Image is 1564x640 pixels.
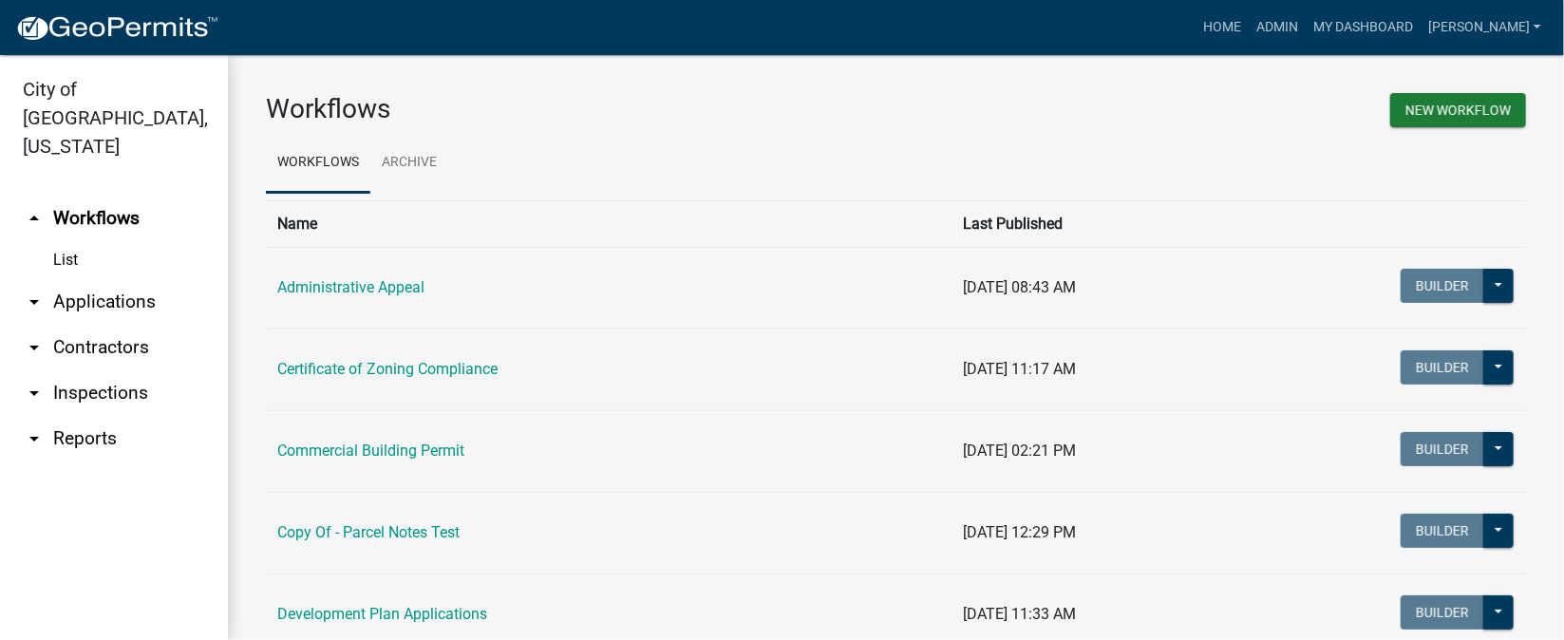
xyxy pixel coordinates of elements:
[1401,514,1484,548] button: Builder
[1401,269,1484,303] button: Builder
[1306,9,1421,46] a: My Dashboard
[1401,350,1484,385] button: Builder
[23,207,46,230] i: arrow_drop_up
[370,133,448,194] a: Archive
[1249,9,1306,46] a: Admin
[963,605,1076,623] span: [DATE] 11:33 AM
[277,360,498,378] a: Certificate of Zoning Compliance
[1421,9,1549,46] a: [PERSON_NAME]
[23,336,46,359] i: arrow_drop_down
[23,291,46,313] i: arrow_drop_down
[1401,432,1484,466] button: Builder
[277,442,464,460] a: Commercial Building Permit
[963,523,1076,541] span: [DATE] 12:29 PM
[277,523,460,541] a: Copy Of - Parcel Notes Test
[1401,595,1484,630] button: Builder
[963,360,1076,378] span: [DATE] 11:17 AM
[963,278,1076,296] span: [DATE] 08:43 AM
[266,93,882,125] h3: Workflows
[277,278,424,296] a: Administrative Appeal
[952,200,1236,247] th: Last Published
[266,200,952,247] th: Name
[963,442,1076,460] span: [DATE] 02:21 PM
[277,605,487,623] a: Development Plan Applications
[23,382,46,405] i: arrow_drop_down
[23,427,46,450] i: arrow_drop_down
[1390,93,1526,127] button: New Workflow
[266,133,370,194] a: Workflows
[1196,9,1249,46] a: Home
